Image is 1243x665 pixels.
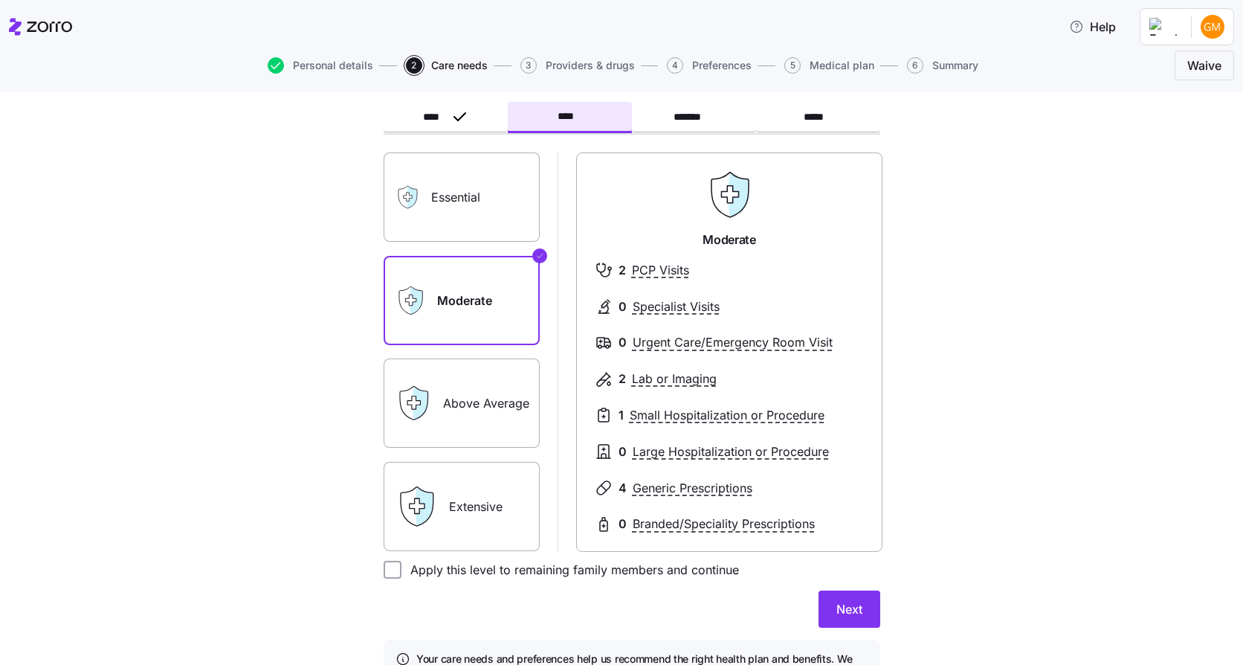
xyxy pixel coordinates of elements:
[630,406,824,425] span: Small Hospitalization or Procedure
[1149,18,1179,36] img: Employer logo
[632,370,717,388] span: Lab or Imaging
[619,370,626,388] span: 2
[619,406,624,425] span: 1
[546,60,635,71] span: Providers & drugs
[907,57,978,74] button: 6Summary
[667,57,683,74] span: 4
[401,561,739,579] label: Apply this level to remaining family members and continue
[520,57,635,74] button: 3Providers & drugs
[633,515,815,533] span: Branded/Speciality Prescriptions
[1069,18,1116,36] span: Help
[293,60,373,71] span: Personal details
[268,57,373,74] button: Personal details
[619,298,627,316] span: 0
[810,60,874,71] span: Medical plan
[535,247,544,265] svg: Checkmark
[836,600,862,618] span: Next
[932,60,978,71] span: Summary
[692,60,752,71] span: Preferences
[1175,51,1234,80] button: Waive
[406,57,488,74] button: 2Care needs
[384,152,540,242] label: Essential
[619,333,627,352] span: 0
[619,515,627,533] span: 0
[431,60,488,71] span: Care needs
[907,57,923,74] span: 6
[1201,15,1224,39] img: 0a398ce43112cd08a8d53a4992015dd5
[403,57,488,74] a: 2Care needs
[819,591,880,628] button: Next
[384,462,540,551] label: Extensive
[384,256,540,345] label: Moderate
[384,359,540,448] label: Above Average
[619,261,626,280] span: 2
[1057,12,1128,42] button: Help
[619,479,627,498] span: 4
[703,231,755,249] span: Moderate
[633,443,829,461] span: Large Hospitalization or Procedure
[619,443,627,461] span: 0
[633,333,833,352] span: Urgent Care/Emergency Room Visit
[632,261,689,280] span: PCP Visits
[406,57,422,74] span: 2
[265,57,373,74] a: Personal details
[633,298,720,316] span: Specialist Visits
[784,57,874,74] button: 5Medical plan
[1187,57,1221,74] span: Waive
[667,57,752,74] button: 4Preferences
[784,57,801,74] span: 5
[633,479,752,498] span: Generic Prescriptions
[520,57,537,74] span: 3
